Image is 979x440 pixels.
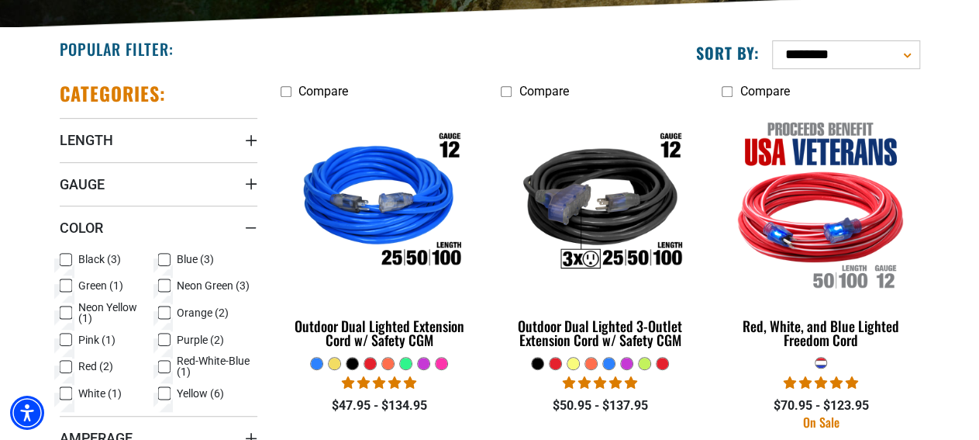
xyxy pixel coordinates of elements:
span: Black (3) [78,254,121,265]
span: 4.80 stars [563,376,637,390]
span: 5.00 stars [784,376,858,390]
a: Outdoor Dual Lighted Extension Cord w/ Safety CGM Outdoor Dual Lighted Extension Cord w/ Safety CGM [281,106,478,356]
span: Compare [519,84,568,99]
h2: Categories: [60,81,167,106]
label: Sort by: [696,43,760,63]
img: Red, White, and Blue Lighted Freedom Cord [723,114,919,293]
span: White (1) [78,388,122,399]
span: Yellow (6) [177,388,224,399]
span: Gauge [60,175,105,193]
a: Red, White, and Blue Lighted Freedom Cord Red, White, and Blue Lighted Freedom Cord [722,106,919,356]
div: $70.95 - $123.95 [722,397,919,415]
span: Green (1) [78,280,123,291]
summary: Color [60,206,257,249]
span: Red-White-Blue (1) [177,355,251,377]
span: 4.81 stars [342,376,416,390]
div: Outdoor Dual Lighted Extension Cord w/ Safety CGM [281,319,478,347]
span: Length [60,131,113,149]
span: Red (2) [78,361,113,372]
span: Neon Yellow (1) [78,302,153,324]
a: Outdoor Dual Lighted 3-Outlet Extension Cord w/ Safety CGM Outdoor Dual Lighted 3-Outlet Extensio... [501,106,698,356]
span: Compare [739,84,789,99]
span: Compare [298,84,348,99]
span: Purple (2) [177,334,224,345]
span: Blue (3) [177,254,214,265]
div: On Sale [722,416,919,428]
span: Neon Green (3) [177,280,250,291]
img: Outdoor Dual Lighted Extension Cord w/ Safety CGM [281,114,477,293]
div: $50.95 - $137.95 [501,397,698,415]
div: Red, White, and Blue Lighted Freedom Cord [722,319,919,347]
img: Outdoor Dual Lighted 3-Outlet Extension Cord w/ Safety CGM [502,114,698,293]
summary: Length [60,118,257,161]
summary: Gauge [60,162,257,206]
span: Color [60,219,103,237]
div: $47.95 - $134.95 [281,397,478,415]
div: Accessibility Menu [10,396,44,430]
span: Orange (2) [177,307,229,318]
h2: Popular Filter: [60,39,174,59]
span: Pink (1) [78,334,115,345]
div: Outdoor Dual Lighted 3-Outlet Extension Cord w/ Safety CGM [501,319,698,347]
